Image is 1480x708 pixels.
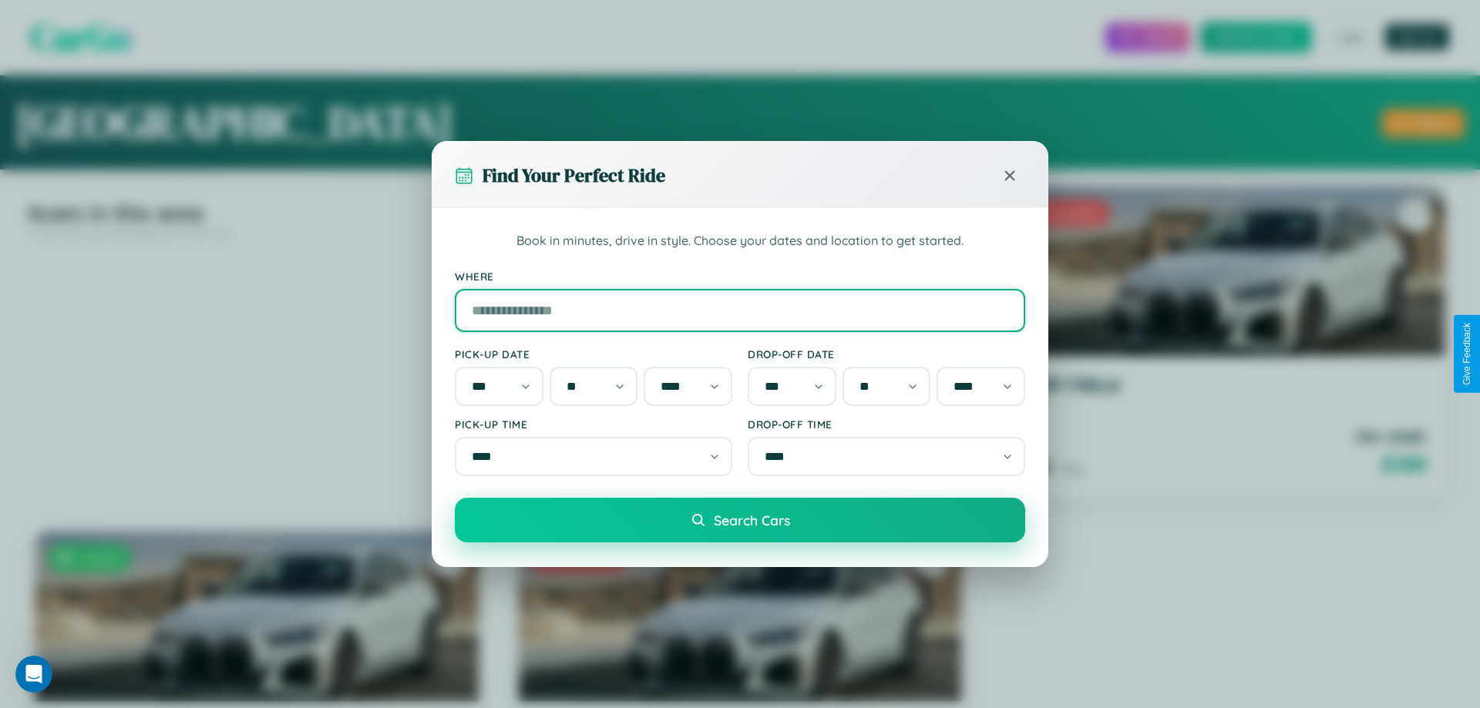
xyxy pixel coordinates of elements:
[455,270,1025,283] label: Where
[483,163,665,188] h3: Find Your Perfect Ride
[714,512,790,528] span: Search Cars
[748,347,1025,361] label: Drop-off Date
[455,418,732,431] label: Pick-up Time
[748,418,1025,431] label: Drop-off Time
[455,347,732,361] label: Pick-up Date
[455,498,1025,542] button: Search Cars
[455,231,1025,251] p: Book in minutes, drive in style. Choose your dates and location to get started.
